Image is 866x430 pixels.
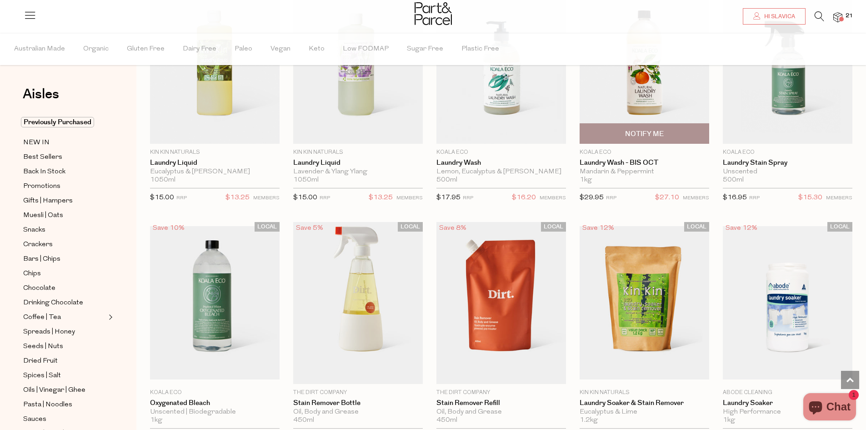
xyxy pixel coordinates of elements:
[293,194,317,201] span: $15.00
[23,268,106,279] a: Chips
[23,384,106,396] a: Oils | Vinegar | Ghee
[255,222,280,232] span: LOCAL
[436,416,457,425] span: 450ml
[23,297,106,309] a: Drinking Chocolate
[176,196,187,201] small: RRP
[23,355,106,367] a: Dried Fruit
[415,2,452,25] img: Part&Parcel
[723,148,852,157] p: Koala Eco
[293,399,423,407] a: Stain Remover Bottle
[23,370,106,381] a: Spices | Salt
[580,399,709,407] a: Laundry Soaker & Stain Remover
[762,13,795,20] span: Hi Slavica
[23,166,106,177] a: Back In Stock
[23,326,106,338] a: Spreads | Honey
[235,33,252,65] span: Paleo
[580,416,598,425] span: 1.2kg
[23,356,58,367] span: Dried Fruit
[436,389,566,397] p: The Dirt Company
[723,168,852,176] div: Unscented
[407,33,443,65] span: Sugar Free
[23,137,50,148] span: NEW IN
[826,196,852,201] small: MEMBERS
[606,196,616,201] small: RRP
[723,194,747,201] span: $16.95
[14,33,65,65] span: Australian Made
[150,176,175,184] span: 1050ml
[23,152,62,163] span: Best Sellers
[270,33,290,65] span: Vegan
[580,389,709,397] p: Kin Kin Naturals
[23,283,106,294] a: Chocolate
[23,239,53,250] span: Crackers
[580,159,709,167] a: Laundry Wash - BIS OCT
[436,168,566,176] div: Lemon, Eucalyptus & [PERSON_NAME]
[293,408,423,416] div: Oil, Body and Grease
[684,222,709,232] span: LOCAL
[23,167,65,177] span: Back In Stock
[320,196,330,201] small: RRP
[23,312,61,323] span: Coffee | Tea
[23,327,75,338] span: Spreads | Honey
[23,341,106,352] a: Seeds | Nuts
[127,33,165,65] span: Gluten Free
[150,222,187,234] div: Save 10%
[106,312,113,323] button: Expand/Collapse Coffee | Tea
[23,253,106,265] a: Bars | Chips
[723,389,852,397] p: Abode Cleaning
[540,196,566,201] small: MEMBERS
[580,194,604,201] span: $29.95
[436,159,566,167] a: Laundry Wash
[293,159,423,167] a: Laundry Liquid
[23,195,106,207] a: Gifts | Hampers
[309,33,325,65] span: Keto
[293,148,423,157] p: Kin Kin Naturals
[801,393,859,423] inbox-online-store-chat: Shopify online store chat
[369,192,393,204] span: $13.25
[23,84,59,104] span: Aisles
[23,137,106,148] a: NEW IN
[723,399,852,407] a: Laundry Soaker
[655,192,679,204] span: $27.10
[827,222,852,232] span: LOCAL
[580,168,709,176] div: Mandarin & Peppermint
[23,312,106,323] a: Coffee | Tea
[23,210,106,221] a: Muesli | Oats
[23,254,60,265] span: Bars | Chips
[749,196,760,201] small: RRP
[183,33,216,65] span: Dairy Free
[150,168,280,176] div: Eucalyptus & [PERSON_NAME]
[23,341,63,352] span: Seeds | Nuts
[23,117,106,128] a: Previously Purchased
[293,416,314,425] span: 450ml
[23,87,59,110] a: Aisles
[23,224,106,236] a: Snacks
[343,33,389,65] span: Low FODMAP
[436,148,566,157] p: Koala Eco
[580,176,592,184] span: 1kg
[723,226,852,379] img: Laundry Soaker
[580,222,617,234] div: Save 12%
[580,226,709,379] img: Laundry Soaker & Stain Remover
[23,268,41,279] span: Chips
[150,399,280,407] a: Oxygenated Bleach
[723,176,744,184] span: 500ml
[23,181,106,192] a: Promotions
[436,222,566,384] img: Stain Remover Refill
[293,222,326,234] div: Save 5%
[723,416,735,425] span: 1kg
[293,176,319,184] span: 1050ml
[150,194,174,201] span: $15.00
[723,408,852,416] div: High Performance
[23,283,55,294] span: Chocolate
[150,226,280,379] img: Oxygenated Bleach
[436,222,469,234] div: Save 8%
[580,148,709,157] p: Koala Eco
[23,196,73,207] span: Gifts | Hampers
[225,192,250,204] span: $13.25
[23,298,83,309] span: Drinking Chocolate
[293,222,423,384] img: Stain Remover Bottle
[23,181,60,192] span: Promotions
[436,399,566,407] a: Stain Remover Refill
[463,196,473,201] small: RRP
